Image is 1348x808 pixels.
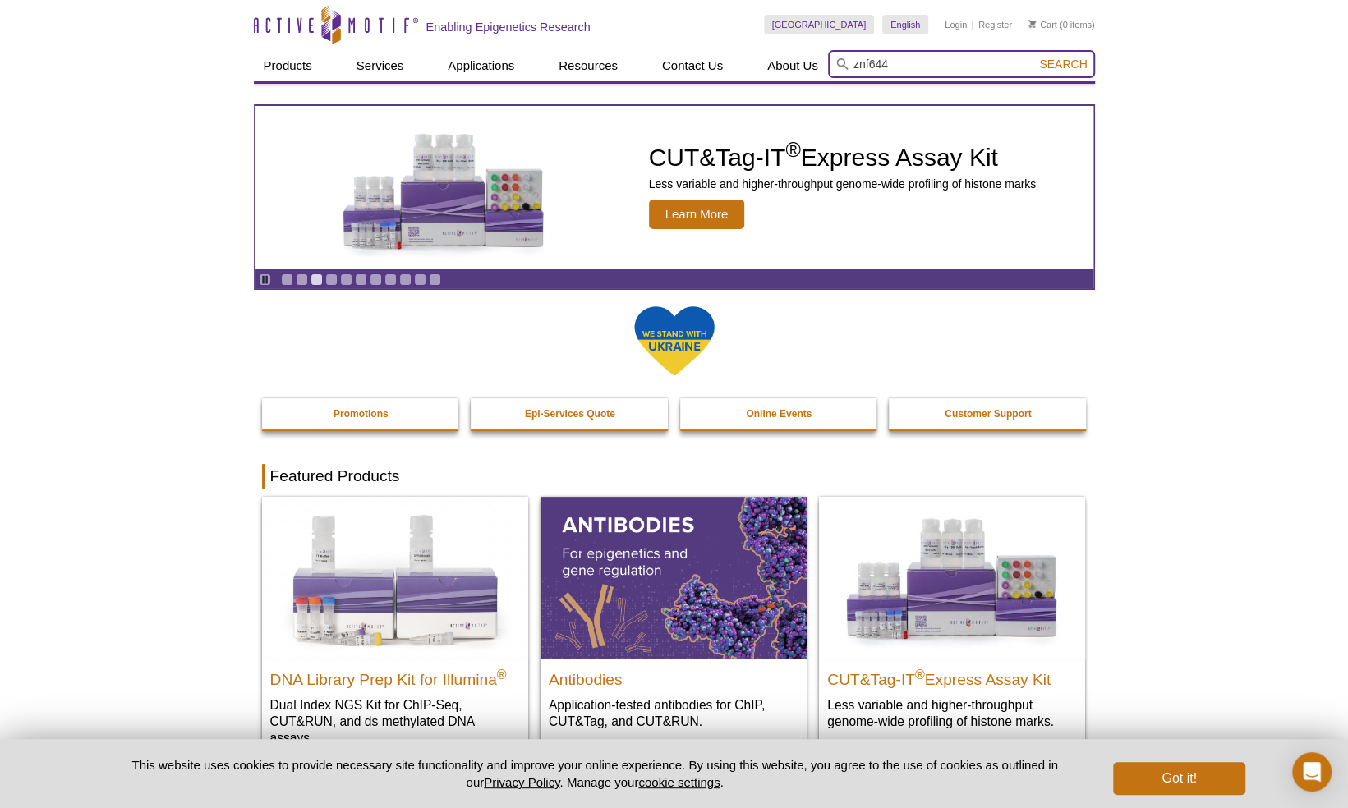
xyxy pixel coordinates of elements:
img: CUT&Tag-IT® Express Assay Kit [819,497,1085,658]
h2: Antibodies [549,663,798,688]
h2: Featured Products [262,464,1087,489]
p: Application-tested antibodies for ChIP, CUT&Tag, and CUT&RUN. [549,696,798,730]
strong: Customer Support [945,408,1031,420]
article: CUT&Tag-IT Express Assay Kit [255,106,1093,269]
h2: Enabling Epigenetics Research [426,20,591,34]
a: CUT&Tag-IT® Express Assay Kit CUT&Tag-IT®Express Assay Kit Less variable and higher-throughput ge... [819,497,1085,746]
a: Register [978,19,1012,30]
p: This website uses cookies to provide necessary site functionality and improve your online experie... [104,756,1087,791]
strong: Epi-Services Quote [525,408,615,420]
a: Login [945,19,967,30]
a: Applications [438,50,524,81]
a: Privacy Policy [484,775,559,789]
a: Contact Us [652,50,733,81]
a: Cart [1028,19,1057,30]
a: Epi-Services Quote [471,398,669,429]
a: Go to slide 6 [355,273,367,286]
a: Go to slide 7 [370,273,382,286]
a: [GEOGRAPHIC_DATA] [764,15,875,34]
a: Go to slide 11 [429,273,441,286]
a: Go to slide 9 [399,273,412,286]
p: Dual Index NGS Kit for ChIP-Seq, CUT&RUN, and ds methylated DNA assays. [270,696,520,746]
a: Go to slide 10 [414,273,426,286]
a: CUT&Tag-IT Express Assay Kit CUT&Tag-IT®Express Assay Kit Less variable and higher-throughput gen... [255,106,1093,269]
button: Got it! [1113,762,1244,795]
img: CUT&Tag-IT Express Assay Kit [308,97,579,278]
a: Go to slide 4 [325,273,338,286]
a: Services [347,50,414,81]
p: Less variable and higher-throughput genome-wide profiling of histone marks​. [827,696,1077,730]
a: Go to slide 2 [296,273,308,286]
li: (0 items) [1028,15,1095,34]
button: Search [1034,57,1092,71]
a: Products [254,50,322,81]
img: Your Cart [1028,20,1036,28]
a: Online Events [680,398,879,429]
strong: Online Events [746,408,812,420]
span: Search [1039,57,1087,71]
sup: ® [915,667,925,681]
a: Promotions [262,398,461,429]
img: All Antibodies [541,497,807,658]
a: English [882,15,928,34]
h2: CUT&Tag-IT Express Assay Kit [649,145,1037,170]
a: Go to slide 3 [311,273,323,286]
span: Learn More [649,200,745,229]
a: Toggle autoplay [259,273,271,286]
h2: DNA Library Prep Kit for Illumina [270,663,520,688]
strong: Promotions [334,408,389,420]
input: Keyword, Cat. No. [828,50,1095,78]
sup: ® [785,138,800,161]
li: | [972,15,974,34]
a: Resources [549,50,628,81]
a: Go to slide 1 [281,273,293,286]
sup: ® [497,667,507,681]
a: Go to slide 5 [340,273,352,286]
a: About Us [757,50,828,81]
button: cookie settings [638,775,720,789]
a: DNA Library Prep Kit for Illumina DNA Library Prep Kit for Illumina® Dual Index NGS Kit for ChIP-... [262,497,528,762]
a: All Antibodies Antibodies Application-tested antibodies for ChIP, CUT&Tag, and CUT&RUN. [541,497,807,746]
img: DNA Library Prep Kit for Illumina [262,497,528,658]
img: We Stand With Ukraine [633,305,715,378]
p: Less variable and higher-throughput genome-wide profiling of histone marks [649,177,1037,191]
a: Go to slide 8 [384,273,397,286]
h2: CUT&Tag-IT Express Assay Kit [827,663,1077,688]
div: Open Intercom Messenger [1292,752,1332,792]
a: Customer Support [889,398,1088,429]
